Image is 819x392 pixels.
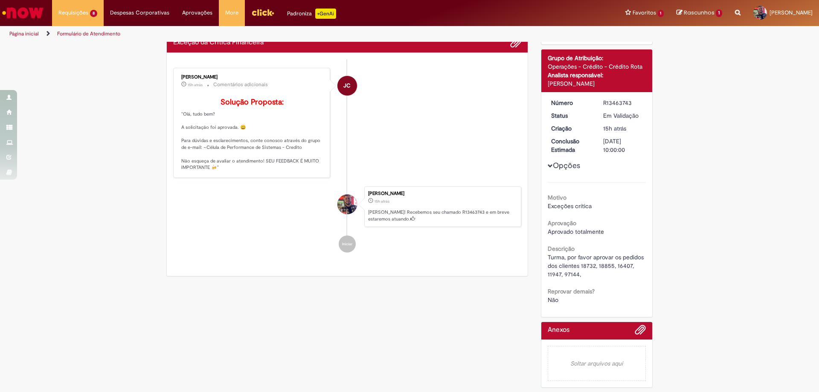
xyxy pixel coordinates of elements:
[545,124,597,133] dt: Criação
[548,62,646,71] div: Operações - Crédito - Crédito Rota
[684,9,714,17] span: Rascunhos
[548,296,558,304] span: Não
[603,125,626,132] time: 29/08/2025 17:15:28
[770,9,813,16] span: [PERSON_NAME]
[545,137,597,154] dt: Conclusão Estimada
[603,125,626,132] span: 15h atrás
[368,209,517,222] p: [PERSON_NAME]! Recebemos seu chamado R13463743 e em breve estaremos atuando.
[603,137,643,154] div: [DATE] 10:00:00
[603,99,643,107] div: R13463743
[375,199,389,204] time: 29/08/2025 17:15:28
[548,79,646,88] div: [PERSON_NAME]
[110,9,169,17] span: Despesas Corporativas
[548,287,595,295] b: Reprovar demais?
[548,202,592,210] span: Exceções crítica
[548,245,575,253] b: Descrição
[315,9,336,19] p: +GenAi
[548,253,645,278] span: Turma, por favor aprovar os pedidos dos clientes 18732, 18855, 16407, 11947, 97144,
[58,9,88,17] span: Requisições
[6,26,540,42] ul: Trilhas de página
[182,9,212,17] span: Aprovações
[57,30,120,37] a: Formulário de Atendimento
[337,195,357,214] div: Rafael Farias Ribeiro De Oliveira
[287,9,336,19] div: Padroniza
[181,75,323,80] div: [PERSON_NAME]
[225,9,238,17] span: More
[635,324,646,340] button: Adicionar anexos
[548,346,646,381] em: Soltar arquivos aqui
[221,97,284,107] b: Solução Proposta:
[545,99,597,107] dt: Número
[658,10,664,17] span: 1
[548,71,646,79] div: Analista responsável:
[548,228,604,235] span: Aprovado totalmente
[251,6,274,19] img: click_logo_yellow_360x200.png
[375,199,389,204] span: 15h atrás
[188,82,203,87] time: 29/08/2025 17:22:41
[213,81,268,88] small: Comentários adicionais
[343,75,351,96] span: JC
[603,124,643,133] div: 29/08/2025 17:15:28
[545,111,597,120] dt: Status
[181,98,323,171] p: "Olá, tudo bem? A solicitação foi aprovada. 😀 Para dúvidas e esclarecimentos, conte conosco atrav...
[603,111,643,120] div: Em Validação
[368,191,517,196] div: [PERSON_NAME]
[677,9,722,17] a: Rascunhos
[1,4,45,21] img: ServiceNow
[548,54,646,62] div: Grupo de Atribuição:
[510,37,521,48] button: Adicionar anexos
[173,186,521,227] li: Rafael Farias Ribeiro De Oliveira
[173,39,264,46] h2: Exceção da Crítica Financeira Histórico de tíquete
[337,76,357,96] div: Jonas Correia
[548,326,569,334] h2: Anexos
[716,9,722,17] span: 1
[9,30,39,37] a: Página inicial
[188,82,203,87] span: 15h atrás
[90,10,97,17] span: 8
[633,9,656,17] span: Favoritos
[548,219,576,227] b: Aprovação
[173,59,521,261] ul: Histórico de tíquete
[548,194,566,201] b: Motivo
